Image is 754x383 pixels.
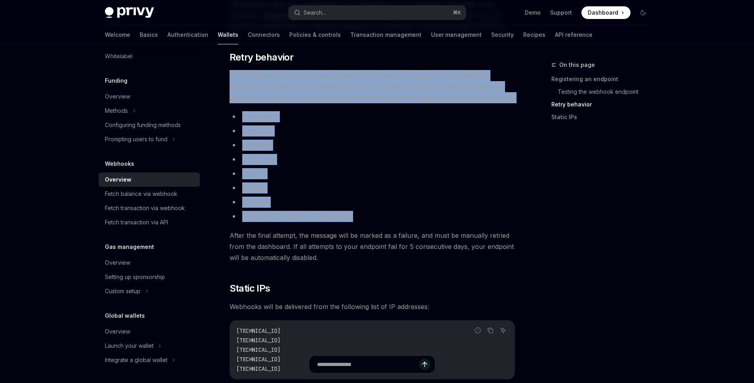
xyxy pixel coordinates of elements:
div: Integrate a global wallet [105,355,167,365]
a: Retry behavior [551,98,656,111]
span: Retry behavior [230,51,294,64]
div: Overview [105,258,130,267]
span: ⌘ K [453,9,461,16]
li: 5 seconds [230,125,515,137]
button: Copy the contents from the code block [485,325,496,336]
div: Setting up sponsorship [105,272,165,282]
li: 10 hours (in addition to the previous) [230,211,515,222]
a: Registering an endpoint [551,73,656,85]
div: Overview [105,327,130,336]
li: 5 hours [230,182,515,193]
div: Fetch balance via webhook [105,189,177,199]
div: Overview [105,92,130,101]
a: Testing the webhook endpoint [558,85,656,98]
span: [TECHNICAL_ID] [236,327,281,334]
a: Fetch balance via webhook [99,187,200,201]
span: Static IPs [230,282,270,295]
span: On this page [559,60,595,70]
a: Demo [525,9,541,17]
li: 30 minutes [230,154,515,165]
h5: Global wallets [105,311,145,320]
div: Launch your wallet [105,341,154,351]
a: Support [550,9,572,17]
div: Prompting users to fund [105,135,167,144]
a: Wallets [218,25,238,44]
h5: Gas management [105,242,154,252]
div: Fetch transaction via API [105,218,168,227]
li: 5 minutes [230,140,515,151]
span: Webhooks will be delivered from the following list of IP addresses: [230,301,515,312]
span: [TECHNICAL_ID] [236,346,281,353]
a: Fetch transaction via API [99,215,200,229]
div: Overview [105,175,131,184]
button: Report incorrect code [473,325,483,336]
a: Transaction management [350,25,422,44]
a: API reference [555,25,593,44]
a: Recipes [523,25,545,44]
div: Configuring funding methods [105,120,181,130]
a: Welcome [105,25,130,44]
a: Overview [99,173,200,187]
img: dark logo [105,7,154,18]
span: Your endpoint must return a 2xx response for the webhook delivery to be considered successful. An... [230,70,515,103]
a: Setting up sponsorship [99,270,200,284]
li: 10 hours [230,197,515,208]
li: Immediately [230,111,515,122]
a: Configuring funding methods [99,118,200,132]
button: Send message [419,359,430,370]
a: Overview [99,256,200,270]
div: Fetch transaction via webhook [105,203,185,213]
a: User management [431,25,482,44]
div: Search... [304,8,326,17]
span: [TECHNICAL_ID] [236,337,281,344]
a: Authentication [167,25,208,44]
a: Fetch transaction via webhook [99,201,200,215]
div: Methods [105,106,128,116]
h5: Webhooks [105,159,134,169]
a: Static IPs [551,111,656,123]
button: Ask AI [498,325,508,336]
a: Overview [99,324,200,339]
a: Dashboard [581,6,631,19]
span: Dashboard [588,9,618,17]
a: Security [491,25,514,44]
button: Toggle dark mode [637,6,650,19]
a: Connectors [248,25,280,44]
a: Policies & controls [289,25,341,44]
div: Custom setup [105,286,141,296]
button: Search...⌘K [289,6,466,20]
a: Basics [140,25,158,44]
a: Overview [99,89,200,104]
h5: Funding [105,76,127,85]
li: 2 hours [230,168,515,179]
span: After the final attempt, the message will be marked as a failure, and must be manually retried fr... [230,230,515,263]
